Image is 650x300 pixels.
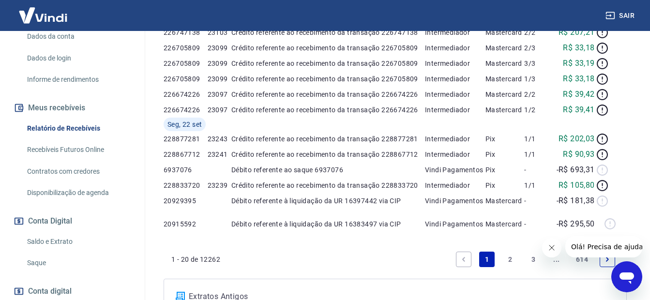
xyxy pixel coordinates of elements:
p: 23239 [208,180,231,190]
p: Pix [485,150,524,159]
a: Next page [600,252,615,267]
a: Page 2 [502,252,518,267]
a: Previous page [456,252,471,267]
span: Olá! Precisa de ajuda? [6,7,81,15]
a: Page 614 [572,252,592,267]
p: 2/2 [524,28,554,37]
p: 228867712 [164,150,208,159]
p: Débito referente ao saque 6937076 [231,165,425,175]
p: Crédito referente ao recebimento da transação 228877281 [231,134,425,144]
p: 23243 [208,134,231,144]
p: Mastercard [485,74,524,84]
p: Crédito referente ao recebimento da transação 226747138 [231,28,425,37]
iframe: Botão para abrir a janela de mensagens [611,261,642,292]
p: Crédito referente ao recebimento da transação 228833720 [231,180,425,190]
p: 23097 [208,90,231,99]
p: R$ 202,03 [559,133,595,145]
p: 226705809 [164,59,208,68]
a: Relatório de Recebíveis [23,119,133,138]
p: Crédito referente ao recebimento da transação 226705809 [231,74,425,84]
p: Vindi Pagamentos [425,196,485,206]
p: Intermediador [425,150,485,159]
p: Crédito referente ao recebimento da transação 226674226 [231,105,425,115]
p: Débito referente à liquidação da UR 16383497 via CIP [231,219,425,229]
a: Contratos com credores [23,162,133,181]
p: 1 - 20 de 12262 [171,255,220,264]
button: Meus recebíveis [12,97,133,119]
p: Crédito referente ao recebimento da transação 226705809 [231,59,425,68]
p: Mastercard [485,105,524,115]
p: 23099 [208,74,231,84]
p: 23099 [208,59,231,68]
p: Pix [485,165,524,175]
p: 226674226 [164,105,208,115]
p: Vindi Pagamentos [425,165,485,175]
p: 228877281 [164,134,208,144]
span: Seg, 22 set [167,120,202,129]
a: Saque [23,253,133,273]
a: Informe de rendimentos [23,70,133,90]
p: Vindi Pagamentos [425,219,485,229]
p: R$ 105,80 [559,180,595,191]
p: 226747138 [164,28,208,37]
p: -R$ 693,31 [557,164,595,176]
p: 228833720 [164,180,208,190]
a: Dados da conta [23,27,133,46]
p: Intermediador [425,28,485,37]
p: -R$ 295,50 [557,218,595,230]
p: 1/3 [524,74,554,84]
button: Conta Digital [12,210,133,232]
p: Intermediador [425,180,485,190]
img: Vindi [12,0,75,30]
p: 23097 [208,105,231,115]
p: -R$ 181,38 [557,195,595,207]
iframe: Mensagem da empresa [565,236,642,257]
p: 1/1 [524,150,554,159]
a: Disponibilização de agenda [23,183,133,203]
p: 226705809 [164,43,208,53]
p: Intermediador [425,74,485,84]
p: 20915592 [164,219,208,229]
button: Sair [604,7,638,25]
p: R$ 90,93 [563,149,594,160]
p: R$ 39,41 [563,104,594,116]
p: - [524,219,554,229]
p: Intermediador [425,105,485,115]
p: R$ 39,42 [563,89,594,100]
a: Dados de login [23,48,133,68]
p: 20929395 [164,196,208,206]
p: 3/3 [524,59,554,68]
p: Pix [485,134,524,144]
p: 2/3 [524,43,554,53]
p: 1/1 [524,180,554,190]
p: Débito referente à liquidação da UR 16397442 via CIP [231,196,425,206]
p: Intermediador [425,90,485,99]
span: Conta digital [28,285,72,298]
p: Mastercard [485,43,524,53]
a: Page 1 is your current page [479,252,495,267]
p: R$ 33,18 [563,73,594,85]
p: 226674226 [164,90,208,99]
a: Recebíveis Futuros Online [23,140,133,160]
p: Crédito referente ao recebimento da transação 226674226 [231,90,425,99]
a: Jump forward [549,252,564,267]
p: Intermediador [425,59,485,68]
p: 2/2 [524,90,554,99]
p: R$ 207,21 [559,27,595,38]
p: R$ 33,19 [563,58,594,69]
p: Pix [485,180,524,190]
p: Mastercard [485,28,524,37]
p: 23103 [208,28,231,37]
p: 1/2 [524,105,554,115]
p: Crédito referente ao recebimento da transação 228867712 [231,150,425,159]
p: - [524,196,554,206]
p: Crédito referente ao recebimento da transação 226705809 [231,43,425,53]
p: Intermediador [425,43,485,53]
p: R$ 33,18 [563,42,594,54]
p: - [524,165,554,175]
p: 226705809 [164,74,208,84]
p: 23241 [208,150,231,159]
a: Saldo e Extrato [23,232,133,252]
p: Mastercard [485,90,524,99]
p: Mastercard [485,59,524,68]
